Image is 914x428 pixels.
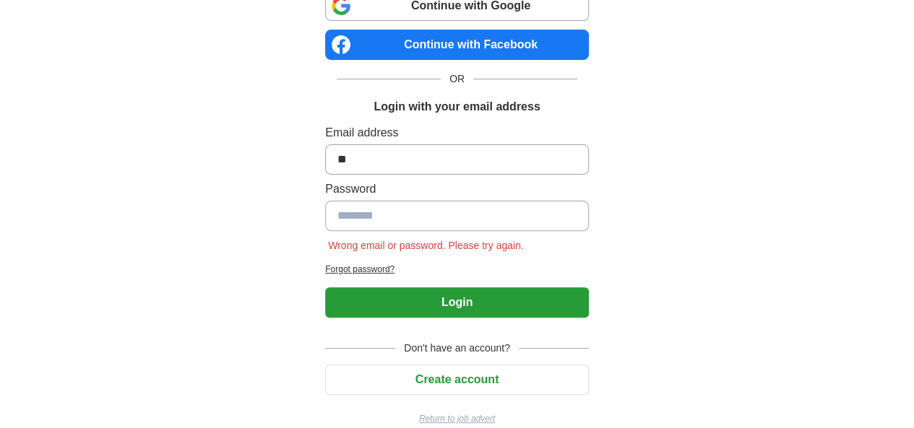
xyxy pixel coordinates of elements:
span: OR [441,71,473,87]
button: Create account [325,364,589,395]
label: Email address [325,124,589,141]
span: Don't have an account? [395,341,519,356]
h1: Login with your email address [374,98,540,115]
span: Wrong email or password. Please try again. [325,240,527,251]
a: Continue with Facebook [325,30,589,60]
a: Create account [325,373,589,385]
a: Forgot password? [325,263,589,276]
a: Return to job advert [325,412,589,425]
button: Login [325,287,589,318]
label: Password [325,180,589,198]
